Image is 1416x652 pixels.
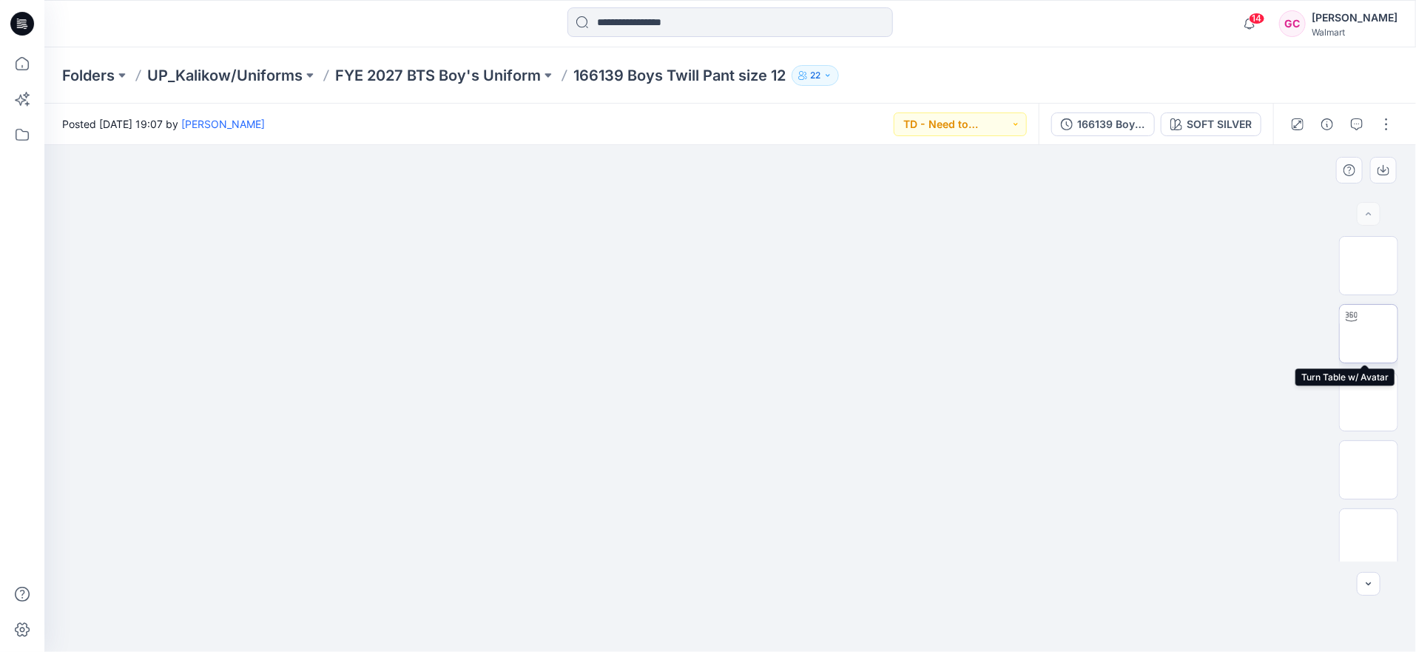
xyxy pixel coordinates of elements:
[335,65,541,86] a: FYE 2027 BTS Boy's Uniform
[147,65,303,86] a: UP_Kalikow/Uniforms
[573,65,786,86] p: 166139 Boys Twill Pant size 12
[792,65,839,86] button: 22
[62,65,115,86] a: Folders
[1249,13,1265,24] span: 14
[810,67,820,84] p: 22
[1161,112,1261,136] button: SOFT SILVER
[1051,112,1155,136] button: 166139 Boys Twill Pant size 12 rev [DATE]
[1315,112,1339,136] button: Details
[1279,10,1306,37] div: GC
[1077,116,1145,132] div: 166139 Boys Twill Pant size 12 rev [DATE]
[181,118,265,130] a: [PERSON_NAME]
[1312,9,1398,27] div: [PERSON_NAME]
[62,116,265,132] span: Posted [DATE] 19:07 by
[1312,27,1398,38] div: Walmart
[1187,116,1252,132] div: SOFT SILVER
